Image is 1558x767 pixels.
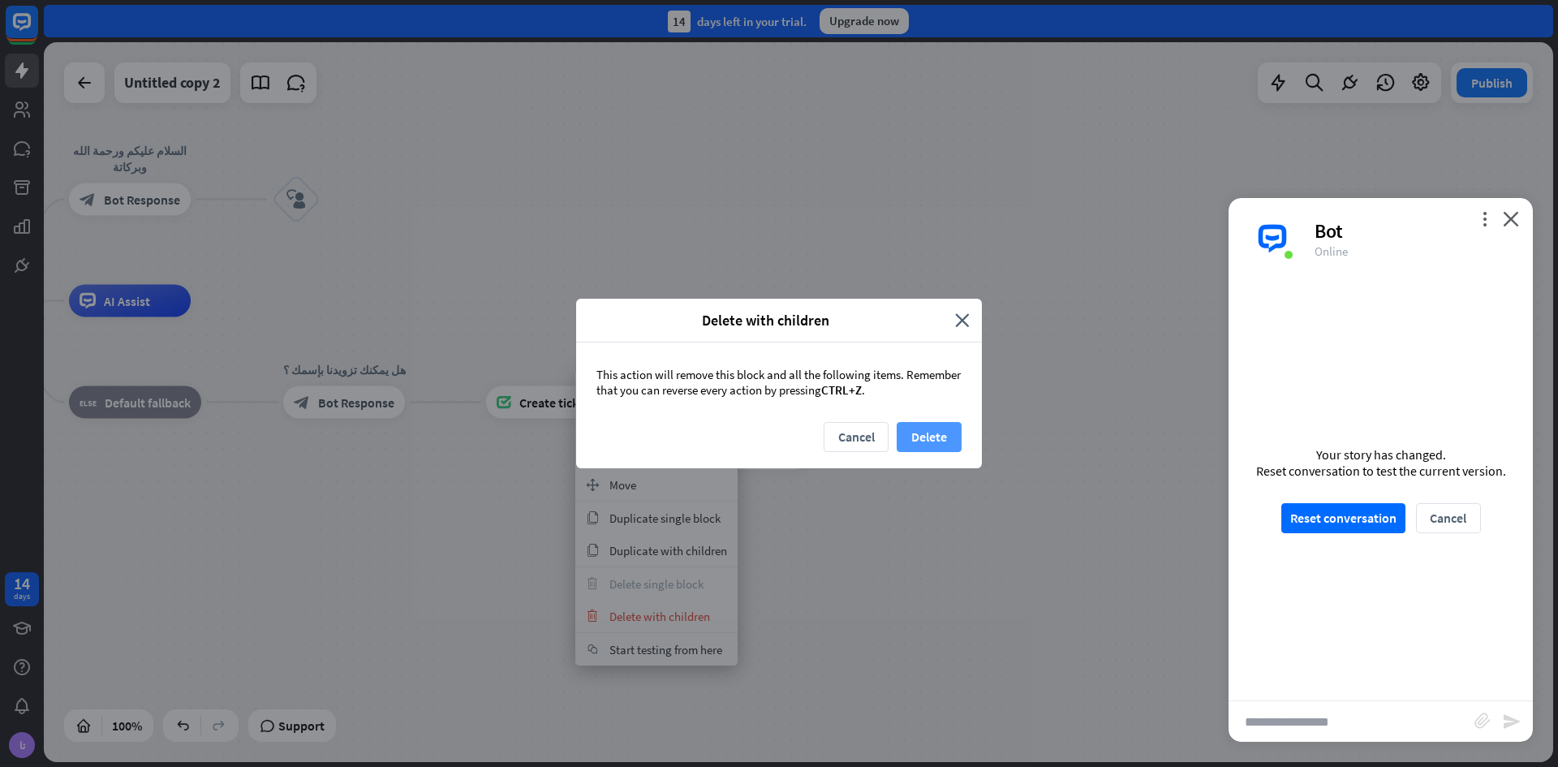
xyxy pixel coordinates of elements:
div: Online [1315,243,1513,259]
i: block_attachment [1474,713,1491,729]
div: Your story has changed. [1256,446,1506,463]
i: send [1502,712,1521,731]
i: more_vert [1477,211,1492,226]
button: Reset conversation [1281,503,1405,533]
span: CTRL+Z [821,382,862,398]
div: Bot [1315,218,1513,243]
button: Open LiveChat chat widget [13,6,62,55]
i: close [1503,211,1519,226]
i: close [955,311,970,330]
button: Cancel [824,422,889,452]
div: This action will remove this block and all the following items. Remember that you can reverse eve... [576,343,982,422]
button: Cancel [1416,503,1481,533]
span: Delete with children [588,311,943,330]
button: Delete [897,422,962,452]
div: Reset conversation to test the current version. [1256,463,1506,479]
